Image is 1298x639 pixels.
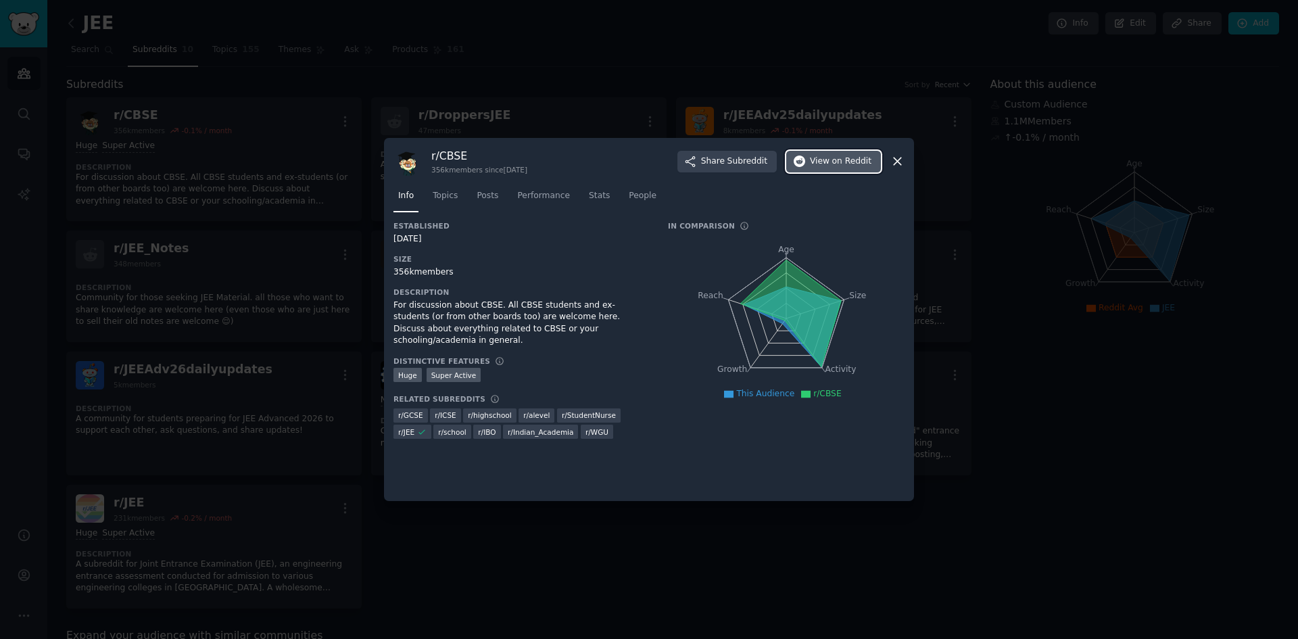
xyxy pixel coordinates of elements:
span: r/ WGU [585,427,608,437]
h3: r/ CBSE [431,149,527,163]
span: Info [398,190,414,202]
span: r/ StudentNurse [562,410,616,420]
h3: Description [393,287,649,297]
span: r/ highschool [468,410,511,420]
span: r/ alevel [523,410,550,420]
tspan: Activity [825,364,857,374]
div: 356k members since [DATE] [431,165,527,174]
span: r/ JEE [398,427,414,437]
span: r/CBSE [813,389,841,398]
button: Viewon Reddit [786,151,881,172]
span: r/ ICSE [435,410,456,420]
div: Super Active [427,368,481,382]
span: r/ Indian_Academia [508,427,573,437]
span: Stats [589,190,610,202]
h3: Distinctive Features [393,356,490,366]
span: r/ IBO [478,427,496,437]
button: ShareSubreddit [677,151,777,172]
a: Topics [428,185,462,213]
span: r/ GCSE [398,410,423,420]
div: For discussion about CBSE. All CBSE students and ex-students (or from other boards too) are welco... [393,300,649,347]
div: 356k members [393,266,649,279]
h3: In Comparison [668,221,735,231]
tspan: Reach [698,290,723,300]
span: Share [701,156,767,168]
a: People [624,185,661,213]
a: Info [393,185,418,213]
tspan: Size [849,290,866,300]
h3: Related Subreddits [393,394,485,404]
span: This Audience [736,389,794,398]
span: View [810,156,871,168]
h3: Established [393,221,649,231]
a: Posts [472,185,503,213]
tspan: Growth [717,364,747,374]
div: Huge [393,368,422,382]
span: r/ school [438,427,466,437]
img: CBSE [393,147,422,176]
tspan: Age [778,245,794,254]
a: Performance [512,185,575,213]
span: Topics [433,190,458,202]
span: Subreddit [727,156,767,168]
span: People [629,190,656,202]
span: Posts [477,190,498,202]
span: on Reddit [832,156,871,168]
span: Performance [517,190,570,202]
h3: Size [393,254,649,264]
div: [DATE] [393,233,649,245]
a: Stats [584,185,615,213]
